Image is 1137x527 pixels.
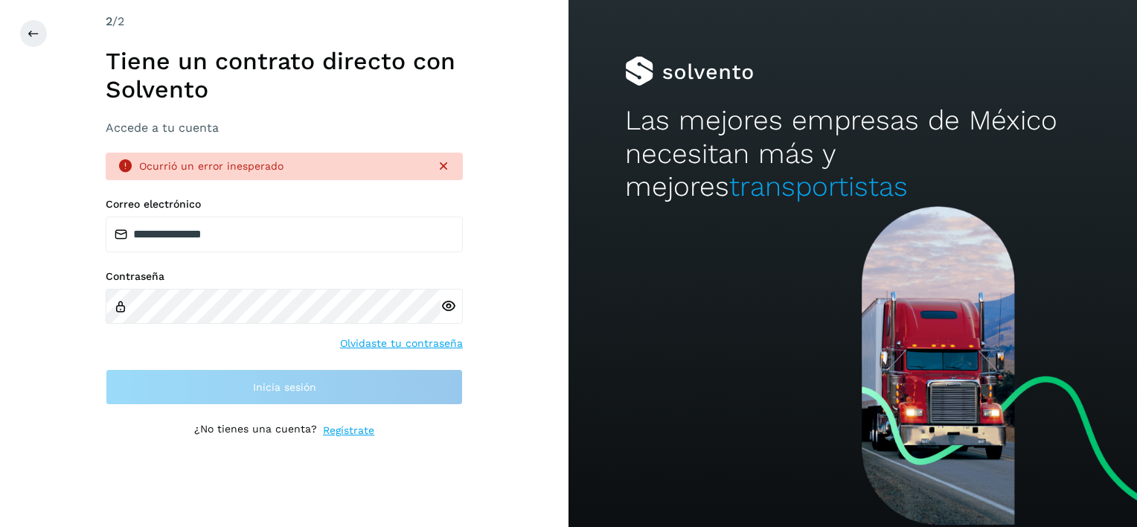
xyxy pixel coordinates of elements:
div: Ocurrió un error inesperado [139,159,424,174]
h3: Accede a tu cuenta [106,121,463,135]
p: ¿No tienes una cuenta? [194,423,317,438]
span: 2 [106,14,112,28]
span: Inicia sesión [253,382,316,392]
label: Contraseña [106,270,463,283]
a: Olvidaste tu contraseña [340,336,463,351]
button: Inicia sesión [106,369,463,405]
div: /2 [106,13,463,31]
h2: Las mejores empresas de México necesitan más y mejores [625,104,1080,203]
h1: Tiene un contrato directo con Solvento [106,47,463,104]
span: transportistas [729,170,908,202]
a: Regístrate [323,423,374,438]
label: Correo electrónico [106,198,463,211]
iframe: reCAPTCHA [171,456,397,514]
